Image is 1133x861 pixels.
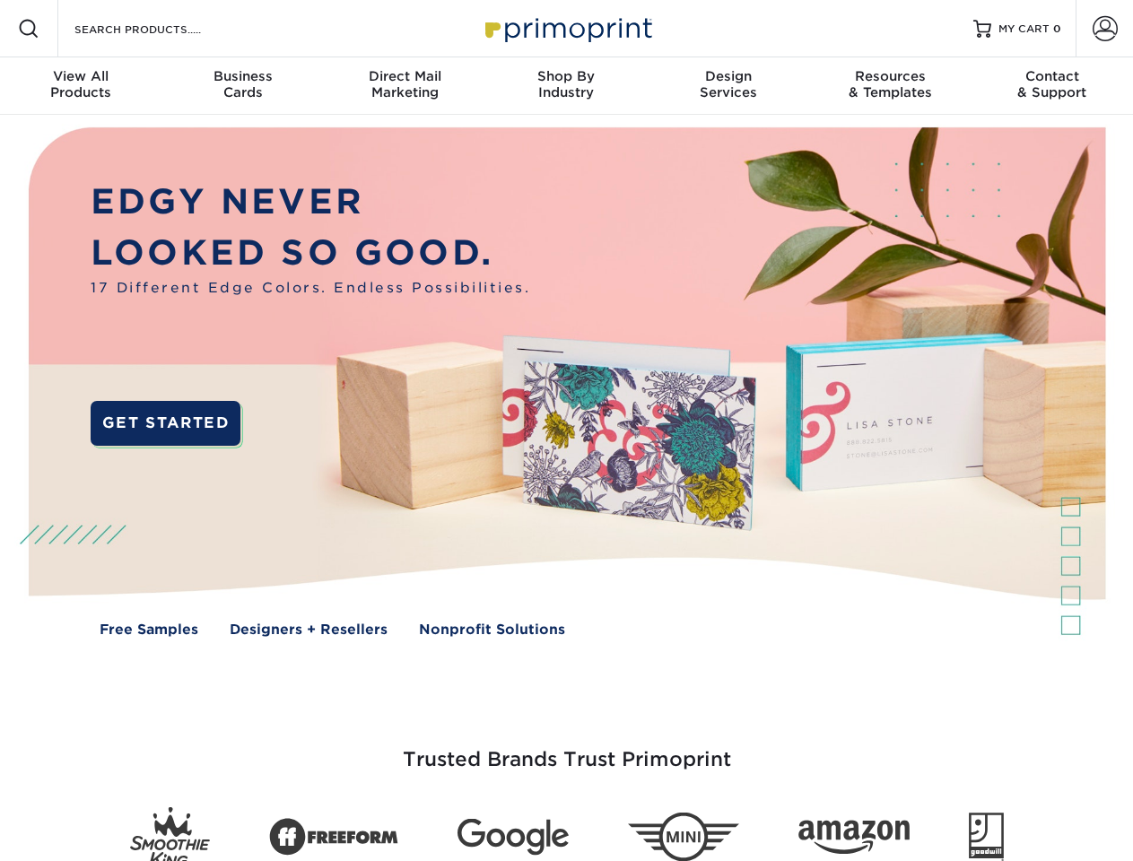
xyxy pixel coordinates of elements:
span: 17 Different Edge Colors. Endless Possibilities. [91,278,530,299]
a: Designers + Resellers [230,620,388,640]
a: Shop ByIndustry [485,57,647,115]
span: Shop By [485,68,647,84]
span: 0 [1053,22,1061,35]
img: Goodwill [969,813,1004,861]
div: & Templates [809,68,971,100]
div: Cards [161,68,323,100]
a: DesignServices [648,57,809,115]
div: Industry [485,68,647,100]
a: Contact& Support [972,57,1133,115]
a: GET STARTED [91,401,240,446]
span: Business [161,68,323,84]
img: Primoprint [477,9,657,48]
a: Nonprofit Solutions [419,620,565,640]
p: EDGY NEVER [91,177,530,228]
h3: Trusted Brands Trust Primoprint [42,705,1092,793]
span: Resources [809,68,971,84]
a: BusinessCards [161,57,323,115]
img: Amazon [798,821,910,855]
a: Free Samples [100,620,198,640]
span: Contact [972,68,1133,84]
div: Marketing [324,68,485,100]
img: Google [458,819,569,856]
input: SEARCH PRODUCTS..... [73,18,248,39]
span: Direct Mail [324,68,485,84]
a: Direct MailMarketing [324,57,485,115]
a: Resources& Templates [809,57,971,115]
div: & Support [972,68,1133,100]
span: Design [648,68,809,84]
div: Services [648,68,809,100]
span: MY CART [998,22,1050,37]
p: LOOKED SO GOOD. [91,228,530,279]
